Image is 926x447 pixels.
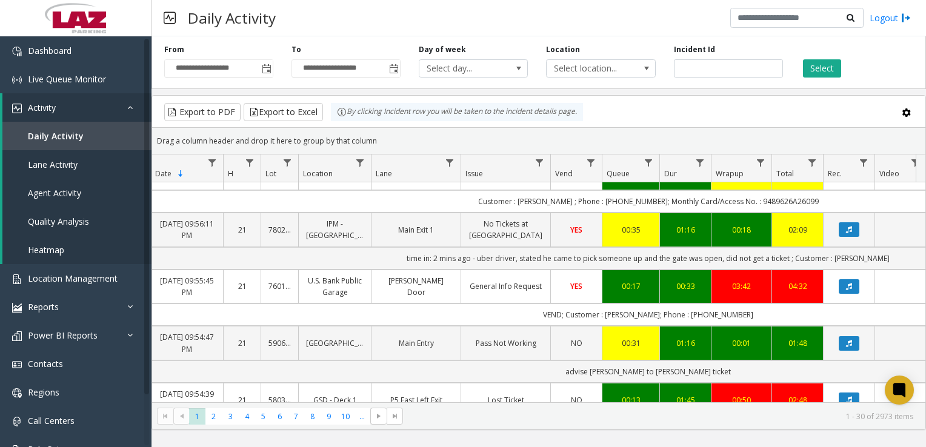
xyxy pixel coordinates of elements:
[558,224,595,236] a: YES
[546,44,580,55] label: Location
[306,275,364,298] a: U.S. Bank Public Garage
[2,150,152,179] a: Lane Activity
[779,224,816,236] a: 02:09
[583,154,599,171] a: Vend Filter Menu
[776,168,794,179] span: Total
[204,154,221,171] a: Date Filter Menu
[558,280,595,292] a: YES
[244,103,323,121] button: Export to Excel
[555,168,573,179] span: Vend
[610,280,652,292] a: 00:17
[468,218,543,241] a: No Tickets at [GEOGRAPHIC_DATA]
[152,154,925,402] div: Data table
[158,388,216,411] a: [DATE] 09:54:39 PM
[164,103,241,121] button: Export to PDF
[28,130,84,142] span: Daily Activity
[259,60,273,77] span: Toggle popup
[255,408,271,425] span: Page 5
[268,280,291,292] a: 760140
[12,75,22,85] img: 'icon'
[271,408,288,425] span: Page 6
[354,408,370,425] span: Page 11
[667,394,704,406] a: 01:45
[379,394,453,406] a: P5 East Left Exit
[719,224,764,236] a: 00:18
[2,236,152,264] a: Heatmap
[465,168,483,179] span: Issue
[667,224,704,236] a: 01:16
[779,337,816,349] div: 01:48
[155,168,172,179] span: Date
[664,168,677,179] span: Dur
[468,394,543,406] a: Lost Ticket
[189,408,205,425] span: Page 1
[303,168,333,179] span: Location
[228,168,233,179] span: H
[12,104,22,113] img: 'icon'
[158,331,216,354] a: [DATE] 09:54:47 PM
[268,337,291,349] a: 590650
[419,60,506,77] span: Select day...
[370,408,387,425] span: Go to the next page
[28,45,72,56] span: Dashboard
[152,130,925,151] div: Drag a column header and drop it here to group by that column
[387,60,400,77] span: Toggle popup
[28,102,56,113] span: Activity
[410,411,913,422] kendo-pager-info: 1 - 30 of 2973 items
[610,394,652,406] a: 00:13
[231,337,253,349] a: 21
[387,408,403,425] span: Go to the last page
[279,154,296,171] a: Lot Filter Menu
[674,44,715,55] label: Incident Id
[331,103,583,121] div: By clicking Incident row you will be taken to the incident details page.
[716,168,744,179] span: Wrapup
[28,358,63,369] span: Contacts
[570,281,582,291] span: YES
[719,280,764,292] a: 03:42
[570,225,582,235] span: YES
[158,275,216,298] a: [DATE] 09:55:45 PM
[176,169,185,179] span: Sortable
[547,60,633,77] span: Select location...
[12,47,22,56] img: 'icon'
[610,337,652,349] a: 00:31
[291,44,301,55] label: To
[268,394,291,406] a: 580331
[321,408,337,425] span: Page 9
[419,44,466,55] label: Day of week
[828,168,842,179] span: Rec.
[28,244,64,256] span: Heatmap
[879,168,899,179] span: Video
[531,154,548,171] a: Issue Filter Menu
[338,408,354,425] span: Page 10
[641,154,657,171] a: Queue Filter Menu
[2,122,152,150] a: Daily Activity
[12,417,22,426] img: 'icon'
[239,408,255,425] span: Page 4
[12,274,22,284] img: 'icon'
[870,12,911,24] a: Logout
[379,337,453,349] a: Main Entry
[719,337,764,349] div: 00:01
[28,415,75,426] span: Call Centers
[268,224,291,236] a: 780291
[571,395,582,405] span: NO
[288,408,304,425] span: Page 7
[442,154,458,171] a: Lane Filter Menu
[12,331,22,341] img: 'icon'
[379,275,453,298] a: [PERSON_NAME] Door
[610,224,652,236] a: 00:35
[374,411,384,421] span: Go to the next page
[306,218,364,241] a: IPM - [GEOGRAPHIC_DATA]
[28,301,59,313] span: Reports
[571,338,582,348] span: NO
[468,337,543,349] a: Pass Not Working
[28,216,89,227] span: Quality Analysis
[231,280,253,292] a: 21
[667,280,704,292] div: 00:33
